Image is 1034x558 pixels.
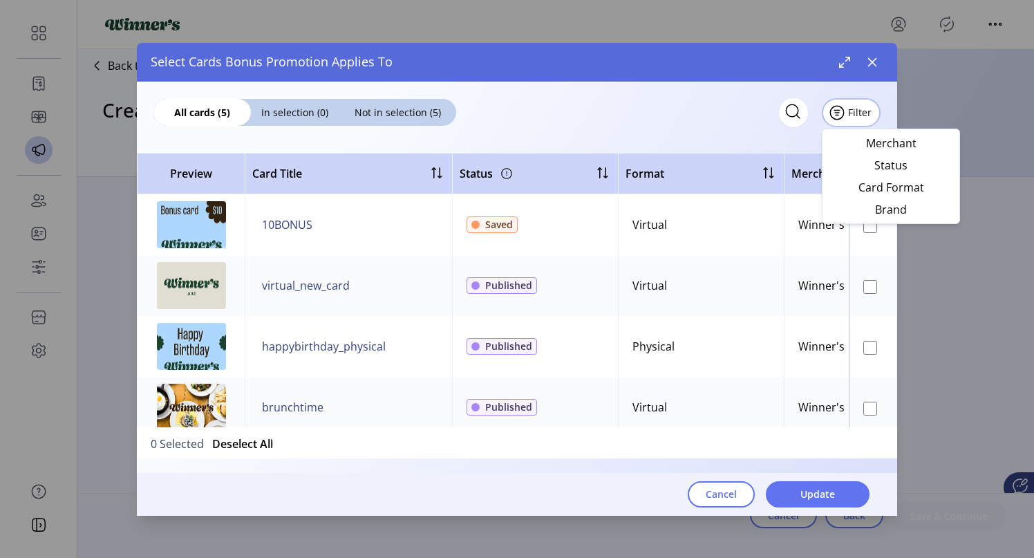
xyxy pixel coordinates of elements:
[262,399,323,416] span: brunchtime
[626,165,664,182] span: Format
[834,138,948,149] span: Merchant
[259,396,326,418] button: brunchtime
[834,160,948,171] span: Status
[157,262,226,309] img: preview
[153,99,251,126] div: All cards (5)
[798,399,845,416] div: Winner's
[834,204,948,215] span: Brand
[825,176,957,198] li: Card Format
[259,214,315,236] button: 10BONUS
[791,165,843,182] span: Merchant
[259,335,388,357] button: happybirthday_physical
[848,105,872,120] span: Filter
[157,384,226,431] img: preview
[262,338,386,355] span: happybirthday_physical
[157,323,226,370] img: preview
[798,338,845,355] div: Winner's
[485,217,513,232] span: Saved
[834,182,948,193] span: Card Format
[632,338,675,355] div: Physical
[251,105,339,120] span: In selection (0)
[151,53,393,71] span: Select Cards Bonus Promotion Applies To
[485,339,532,353] span: Published
[834,51,856,73] button: Maximize
[339,105,456,120] span: Not in selection (5)
[144,165,238,182] span: Preview
[485,278,532,292] span: Published
[262,277,350,294] span: virtual_new_card
[688,481,755,508] button: Cancel
[153,105,251,120] span: All cards (5)
[212,436,273,452] button: Deselect All
[251,99,339,126] div: In selection (0)
[800,487,835,501] span: Update
[259,275,352,297] button: virtual_new_card
[262,216,312,233] span: 10BONUS
[825,198,957,221] li: Brand
[798,216,845,233] div: Winner's
[825,132,957,154] li: Merchant
[485,400,532,414] span: Published
[632,399,667,416] div: Virtual
[825,154,957,176] li: Status
[151,436,204,450] span: 0 Selected
[798,277,845,294] div: Winner's
[460,162,515,185] div: Status
[706,487,737,501] span: Cancel
[822,98,881,127] button: Filter Button
[766,481,869,508] button: Update
[339,99,456,126] div: Not in selection (5)
[632,277,667,294] div: Virtual
[252,165,302,182] span: Card Title
[632,216,667,233] div: Virtual
[157,201,226,248] img: preview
